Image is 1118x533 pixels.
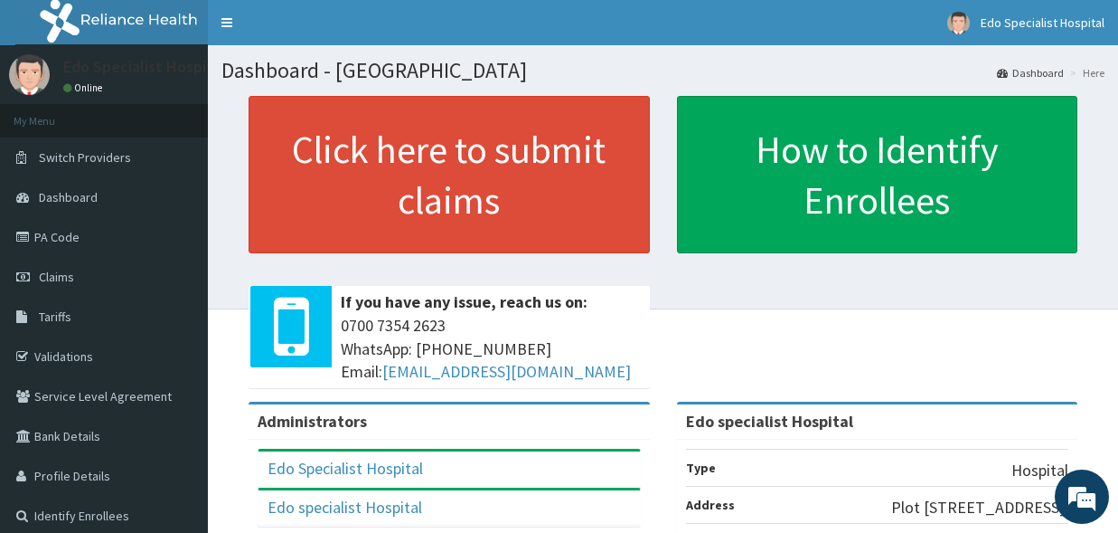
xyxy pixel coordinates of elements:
[981,14,1104,31] span: Edo Specialist Hospital
[39,309,71,325] span: Tariffs
[9,54,50,95] img: User Image
[677,96,1078,253] a: How to Identify Enrollees
[39,189,98,205] span: Dashboard
[891,496,1068,519] p: Plot [STREET_ADDRESS].
[997,65,1064,81] a: Dashboard
[382,361,631,382] a: [EMAIL_ADDRESS][DOMAIN_NAME]
[1011,459,1068,482] p: Hospital
[686,411,853,432] strong: Edo specialist Hospital
[1066,65,1104,81] li: Here
[63,81,107,94] a: Online
[947,12,970,34] img: User Image
[39,269,74,285] span: Claims
[249,96,650,253] a: Click here to submit claims
[268,497,422,518] a: Edo specialist Hospital
[686,497,735,513] b: Address
[63,59,226,75] p: Edo Specialist Hospital
[221,59,1104,82] h1: Dashboard - [GEOGRAPHIC_DATA]
[341,314,641,384] span: 0700 7354 2623 WhatsApp: [PHONE_NUMBER] Email:
[39,149,131,166] span: Switch Providers
[268,458,423,479] a: Edo Specialist Hospital
[341,291,587,312] b: If you have any issue, reach us on:
[686,460,716,476] b: Type
[258,411,367,432] b: Administrators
